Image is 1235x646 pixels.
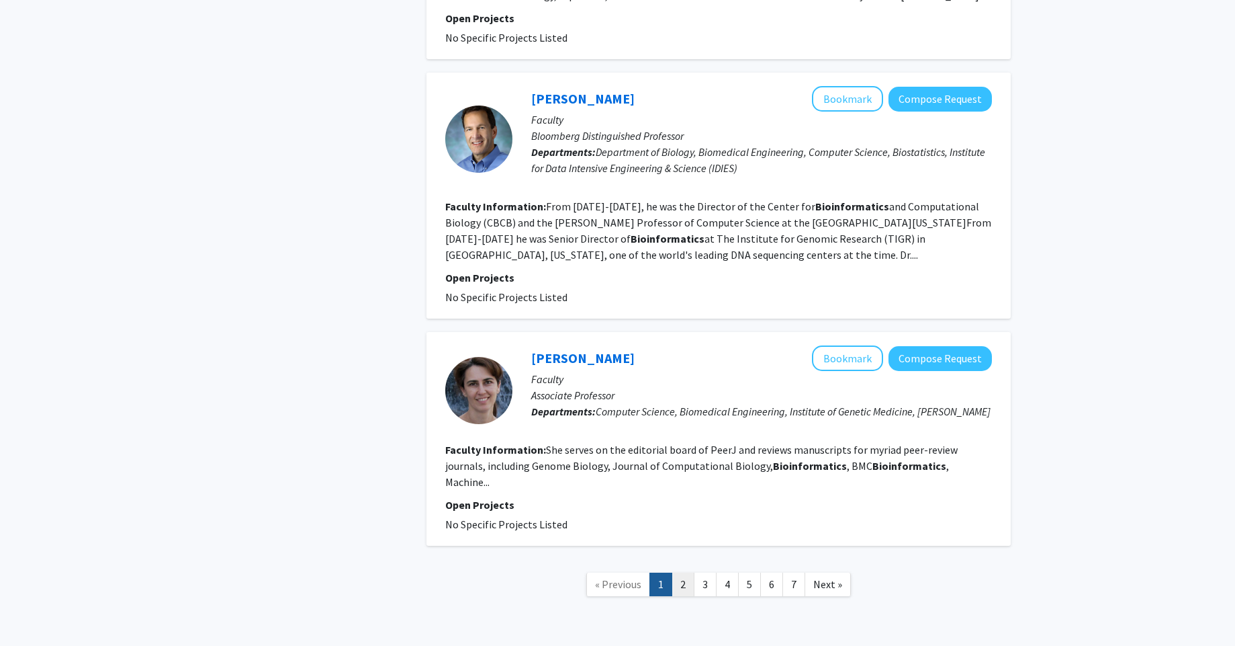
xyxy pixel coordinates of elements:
a: 3 [694,573,717,596]
p: Open Projects [445,497,992,513]
button: Add Mihaela Pertea to Bookmarks [812,346,883,371]
p: Faculty [531,112,992,128]
p: Open Projects [445,10,992,26]
b: Bioinformatics [815,200,889,213]
p: Bloomberg Distinguished Professor [531,128,992,144]
a: Next [805,573,851,596]
b: Bioinformatics [872,459,946,473]
p: Open Projects [445,270,992,286]
a: 6 [760,573,783,596]
span: No Specific Projects Listed [445,290,567,304]
a: 4 [716,573,739,596]
a: [PERSON_NAME] [531,350,635,366]
b: Bioinformatics [773,459,847,473]
iframe: Chat [10,586,57,636]
span: Department of Biology, Biomedical Engineering, Computer Science, Biostatistics, Institute for Dat... [531,145,985,175]
a: 2 [672,573,694,596]
b: Departments: [531,405,596,418]
button: Compose Request to Mihaela Pertea [888,346,992,371]
p: Associate Professor [531,387,992,403]
b: Faculty Information: [445,200,546,213]
a: 1 [649,573,672,596]
a: 7 [782,573,805,596]
span: « Previous [595,577,641,591]
button: Compose Request to Steven Salzberg [888,87,992,112]
b: Bioinformatics [631,232,704,245]
fg-read-more: She serves on the editorial board of PeerJ and reviews manuscripts for myriad peer-review journal... [445,443,958,489]
span: No Specific Projects Listed [445,31,567,44]
b: Faculty Information: [445,443,546,456]
fg-read-more: From [DATE]-[DATE], he was the Director of the Center for and Computational Biology (CBCB) and th... [445,200,991,261]
a: 5 [738,573,761,596]
span: No Specific Projects Listed [445,518,567,531]
b: Departments: [531,145,596,159]
p: Faculty [531,371,992,387]
a: Previous Page [586,573,650,596]
a: [PERSON_NAME] [531,90,635,107]
span: Next » [813,577,842,591]
span: Computer Science, Biomedical Engineering, Institute of Genetic Medicine, [PERSON_NAME] [596,405,991,418]
nav: Page navigation [426,559,1011,614]
button: Add Steven Salzberg to Bookmarks [812,86,883,112]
